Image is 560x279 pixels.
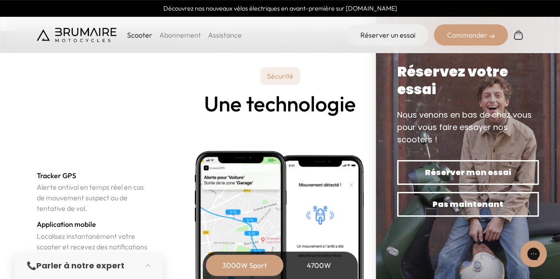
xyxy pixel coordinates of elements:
[37,170,76,181] h3: Tracker GPS
[434,24,508,46] div: Commander
[489,34,494,39] img: right-arrow-2.png
[208,31,242,39] a: Assistance
[37,219,96,229] h3: Application mobile
[127,30,152,40] p: Scooter
[513,30,524,40] img: Panier
[516,237,551,270] iframe: Gorgias live chat messenger
[204,92,356,115] h2: Une technologie
[37,182,152,214] p: Alerte antivol en temps réel en cas de mouvement suspect ou de tentative de vol.
[260,67,300,85] p: Sécurité
[347,24,429,46] a: Réserver un essai
[37,28,116,42] img: Brumaire Motocycles
[284,255,355,276] div: 4700W
[159,31,201,39] a: Abonnement
[37,231,152,273] p: Localisez instantanément votre scooter et recevez des notifications en cas de déplacement en deho...
[209,255,280,276] div: 3000W Sport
